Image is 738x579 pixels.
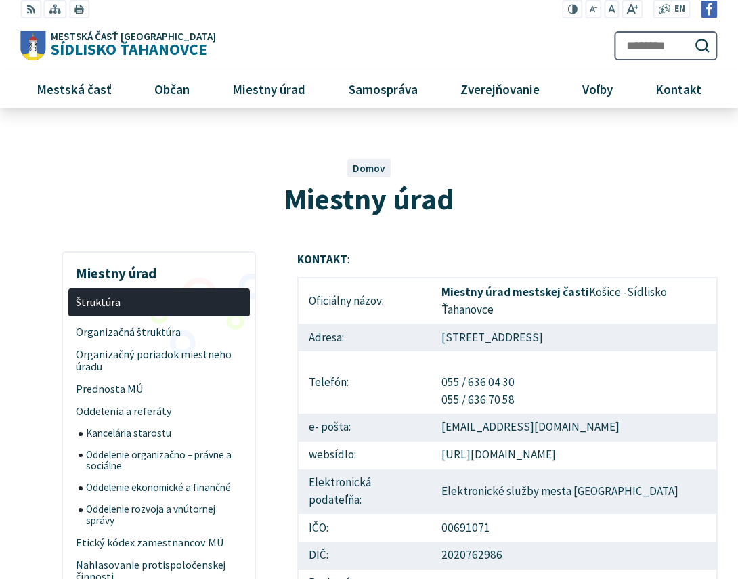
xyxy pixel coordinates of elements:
[566,70,629,107] a: Voľby
[51,31,216,41] span: Mestská časť [GEOGRAPHIC_DATA]
[297,251,718,269] p: :
[68,322,250,344] a: Organizačná štruktúra
[343,70,422,107] span: Samospráva
[227,70,311,107] span: Miestny úrad
[284,180,454,217] span: Miestny úrad
[298,414,431,442] td: e- pošta:
[639,70,718,107] a: Kontakt
[431,324,717,351] td: [STREET_ADDRESS]
[353,162,385,175] a: Domov
[297,252,347,267] strong: KONTAKT
[68,378,250,400] a: Prednosta MÚ
[577,70,617,107] span: Voľby
[79,423,250,444] a: Kancelária starostu
[441,374,515,389] a: 055 / 636 04 30
[298,542,431,570] td: DIČ:
[441,520,490,535] a: 00691071
[138,70,206,107] a: Občan
[444,70,556,107] a: Zverejňovanie
[76,322,242,344] span: Organizačná štruktúra
[298,514,431,542] td: IČO:
[45,31,216,58] span: Sídlisko Ťahanovce
[68,288,250,316] a: Štruktúra
[431,414,717,442] td: [EMAIL_ADDRESS][DOMAIN_NAME]
[441,547,502,562] a: 2020762986
[150,70,195,107] span: Občan
[76,343,242,378] span: Organizačný poriadok miestneho úradu
[441,284,589,299] strong: Miestny úrad mestskej časti
[86,444,242,477] span: Oddelenie organizačno – právne a sociálne
[298,324,431,351] td: Adresa:
[674,2,685,16] span: EN
[79,444,250,477] a: Oddelenie organizačno – právne a sociálne
[76,400,242,423] span: Oddelenia a referáty
[86,499,242,532] span: Oddelenie rozvoja a vnútornej správy
[298,278,431,323] td: Oficiálny názov:
[217,70,322,107] a: Miestny úrad
[79,499,250,532] a: Oddelenie rozvoja a vnútornej správy
[670,2,689,16] a: EN
[32,70,117,107] span: Mestská časť
[431,442,717,469] td: [URL][DOMAIN_NAME]
[701,1,718,18] img: Prejsť na Facebook stránku
[68,255,250,284] h3: Miestny úrad
[76,291,242,314] span: Štruktúra
[79,477,250,499] a: Oddelenie ekonomické a finančné
[76,378,242,400] span: Prednosta MÚ
[86,477,242,499] span: Oddelenie ekonomické a finančné
[68,532,250,554] a: Etický kódex zamestnancov MÚ
[76,532,242,554] span: Etický kódex zamestnancov MÚ
[441,484,678,498] a: Elektronické služby mesta [GEOGRAPHIC_DATA]
[20,70,128,107] a: Mestská časť
[20,31,216,61] a: Logo Sídlisko Ťahanovce, prejsť na domovskú stránku.
[332,70,434,107] a: Samospráva
[650,70,706,107] span: Kontakt
[455,70,544,107] span: Zverejňovanie
[298,469,431,514] td: Elektronická podateľňa:
[68,343,250,378] a: Organizačný poriadok miestneho úradu
[68,400,250,423] a: Oddelenia a referáty
[20,31,45,61] img: Prejsť na domovskú stránku
[298,351,431,414] td: Telefón:
[441,392,515,407] a: 055 / 636 70 58
[298,442,431,469] td: websídlo:
[86,423,242,444] span: Kancelária starostu
[431,278,717,323] td: Košice -Sídlisko Ťahanovce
